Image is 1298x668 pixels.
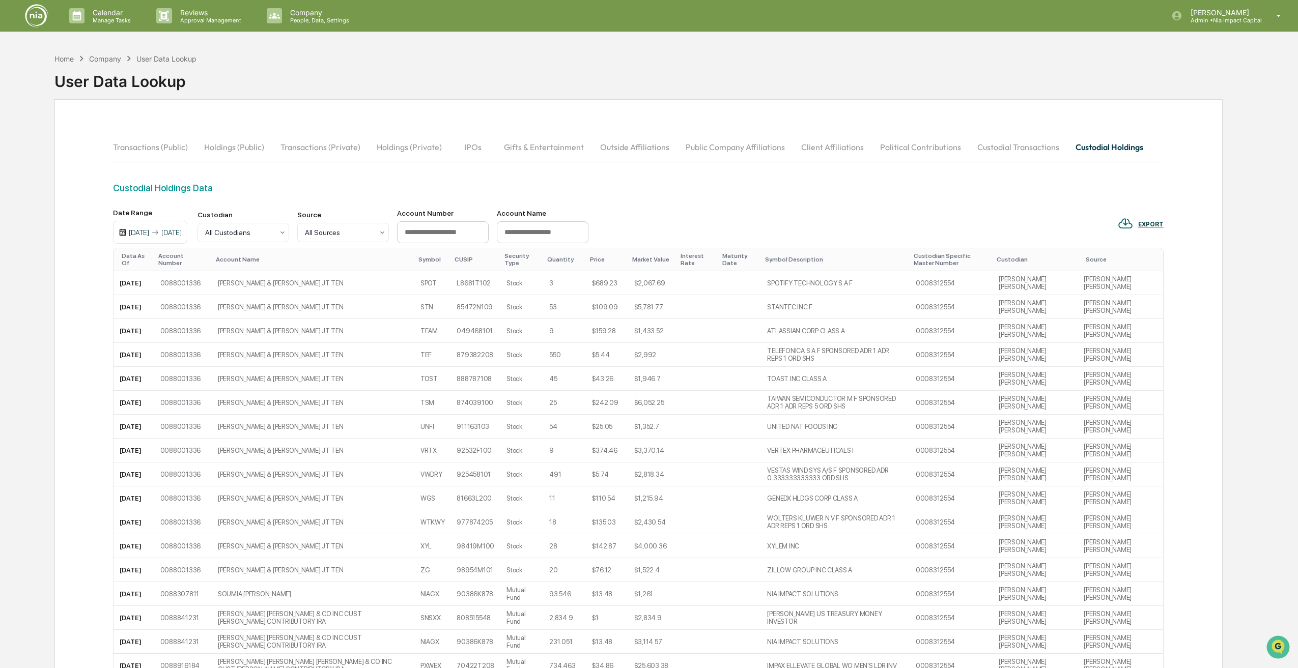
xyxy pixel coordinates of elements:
td: [DATE] [114,367,154,391]
td: [PERSON_NAME] [PERSON_NAME] [993,295,1078,319]
td: [DATE] [114,343,154,367]
td: VESTAS WIND SYS A/S F SPONSORED ADR 0.333333333333 ORD SHS [761,462,909,486]
td: [DATE] [114,391,154,415]
span: Pylon [101,172,123,180]
td: UNFI [414,415,451,439]
td: TAIWAN SEMICONDUCTOR M F SPONSORED ADR 1 ADR REPS 5 ORD SHS [761,391,909,415]
button: Political Contributions [872,135,969,159]
button: Holdings (Private) [369,135,450,159]
td: [PERSON_NAME] [PERSON_NAME] [1078,343,1163,367]
div: Symbol [418,256,447,263]
td: TEAM [414,319,451,343]
td: GENEDX HLDGS CORP CLASS A [761,486,909,510]
td: [PERSON_NAME] [PERSON_NAME] [993,271,1078,295]
div: Account Number [397,209,489,217]
td: [PERSON_NAME] & [PERSON_NAME] JT TEN [212,486,414,510]
div: Start new chat [35,78,167,88]
td: 20 [543,558,586,582]
td: TSM [414,391,451,415]
td: $2,834.9 [628,606,676,630]
div: Date Range [113,209,187,217]
td: 0088001336 [154,486,212,510]
td: Stock [500,486,543,510]
td: 90386K878 [450,630,500,654]
td: 28 [543,534,586,558]
td: 0008312554 [910,462,993,486]
td: $76.12 [586,558,628,582]
td: [PERSON_NAME] [PERSON_NAME] & CO INC CUST [PERSON_NAME] CONTRIBUTORY IRA [212,630,414,654]
td: STANTEC INC F [761,295,909,319]
button: Transactions (Public) [113,135,196,159]
td: $135.03 [586,510,628,534]
div: [DATE] [129,228,149,237]
td: [PERSON_NAME] [PERSON_NAME] [1078,510,1163,534]
p: Reviews [172,8,246,17]
td: 550 [543,343,586,367]
td: SNSXX [414,606,451,630]
td: 98419M100 [450,534,500,558]
td: [PERSON_NAME] & [PERSON_NAME] JT TEN [212,510,414,534]
button: IPOs [450,135,496,159]
div: Custodian Specific Master Number [914,252,989,267]
td: [PERSON_NAME] [PERSON_NAME] [1078,295,1163,319]
td: [PERSON_NAME] & [PERSON_NAME] JT TEN [212,439,414,462]
td: [PERSON_NAME] [PERSON_NAME] [993,343,1078,367]
div: Interest Rate [681,252,714,267]
button: Start new chat [173,81,185,93]
td: 0008312554 [910,606,993,630]
td: [DATE] [114,558,154,582]
td: 0008312554 [910,630,993,654]
p: Admin • Nia Impact Capital [1182,17,1262,24]
td: [PERSON_NAME] [PERSON_NAME] [993,582,1078,606]
td: XYL [414,534,451,558]
td: Stock [500,534,543,558]
td: Stock [500,439,543,462]
td: $3,114.57 [628,630,676,654]
td: $6,052.25 [628,391,676,415]
button: Transactions (Private) [272,135,369,159]
td: [PERSON_NAME] & [PERSON_NAME] JT TEN [212,319,414,343]
td: [PERSON_NAME] [PERSON_NAME] [1078,534,1163,558]
td: $2,992 [628,343,676,367]
img: arrow right [151,228,159,237]
div: Source [1086,256,1159,263]
td: 25 [543,391,586,415]
td: [PERSON_NAME] & [PERSON_NAME] JT TEN [212,271,414,295]
td: [PERSON_NAME] [PERSON_NAME] [1078,462,1163,486]
button: Public Company Affiliations [678,135,793,159]
div: Maturity Date [722,252,757,267]
div: Market Value [632,256,672,263]
td: [PERSON_NAME] & [PERSON_NAME] JT TEN [212,462,414,486]
td: $242.09 [586,391,628,415]
td: [PERSON_NAME] [PERSON_NAME] [993,367,1078,391]
td: [PERSON_NAME] [PERSON_NAME] [993,319,1078,343]
td: [PERSON_NAME] [PERSON_NAME] [993,462,1078,486]
td: L8681T102 [450,271,500,295]
button: Holdings (Public) [196,135,272,159]
td: NIA IMPACT SOLUTIONS [761,630,909,654]
td: [PERSON_NAME] & [PERSON_NAME] JT TEN [212,534,414,558]
div: Company [89,54,121,63]
td: 0008312554 [910,391,993,415]
div: We're available if you need us! [35,88,129,96]
p: Calendar [84,8,136,17]
td: NIAGX [414,582,451,606]
td: $43.26 [586,367,628,391]
td: $1,433.52 [628,319,676,343]
a: 🖐️Preclearance [6,124,70,142]
td: [PERSON_NAME] [PERSON_NAME] [1078,391,1163,415]
td: 0088001336 [154,271,212,295]
td: 98954M101 [450,558,500,582]
td: $1,352.7 [628,415,676,439]
td: [PERSON_NAME] [PERSON_NAME] [1078,319,1163,343]
td: [DATE] [114,486,154,510]
td: [PERSON_NAME] [PERSON_NAME] [993,486,1078,510]
td: 0088001336 [154,510,212,534]
td: [PERSON_NAME] [PERSON_NAME] [1078,630,1163,654]
div: 🔎 [10,149,18,157]
td: 0088001336 [154,415,212,439]
td: 0088001336 [154,319,212,343]
td: $13.48 [586,630,628,654]
td: [PERSON_NAME] & [PERSON_NAME] JT TEN [212,415,414,439]
td: VERTEX PHARMACEUTICALS I [761,439,909,462]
